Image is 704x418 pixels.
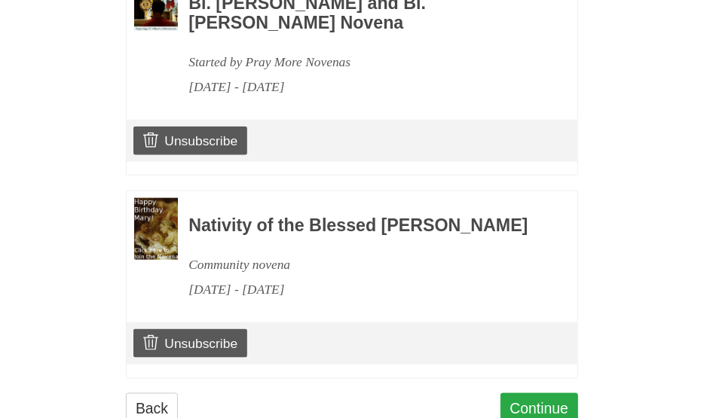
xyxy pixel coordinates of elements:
a: Unsubscribe [133,127,247,155]
h3: Nativity of the Blessed [PERSON_NAME] [188,216,537,236]
div: [DATE] - [DATE] [188,277,537,302]
a: Unsubscribe [133,329,247,358]
div: [DATE] - [DATE] [188,75,537,99]
div: Started by Pray More Novenas [188,50,537,75]
div: Community novena [188,252,537,277]
img: Novena image [134,198,178,260]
